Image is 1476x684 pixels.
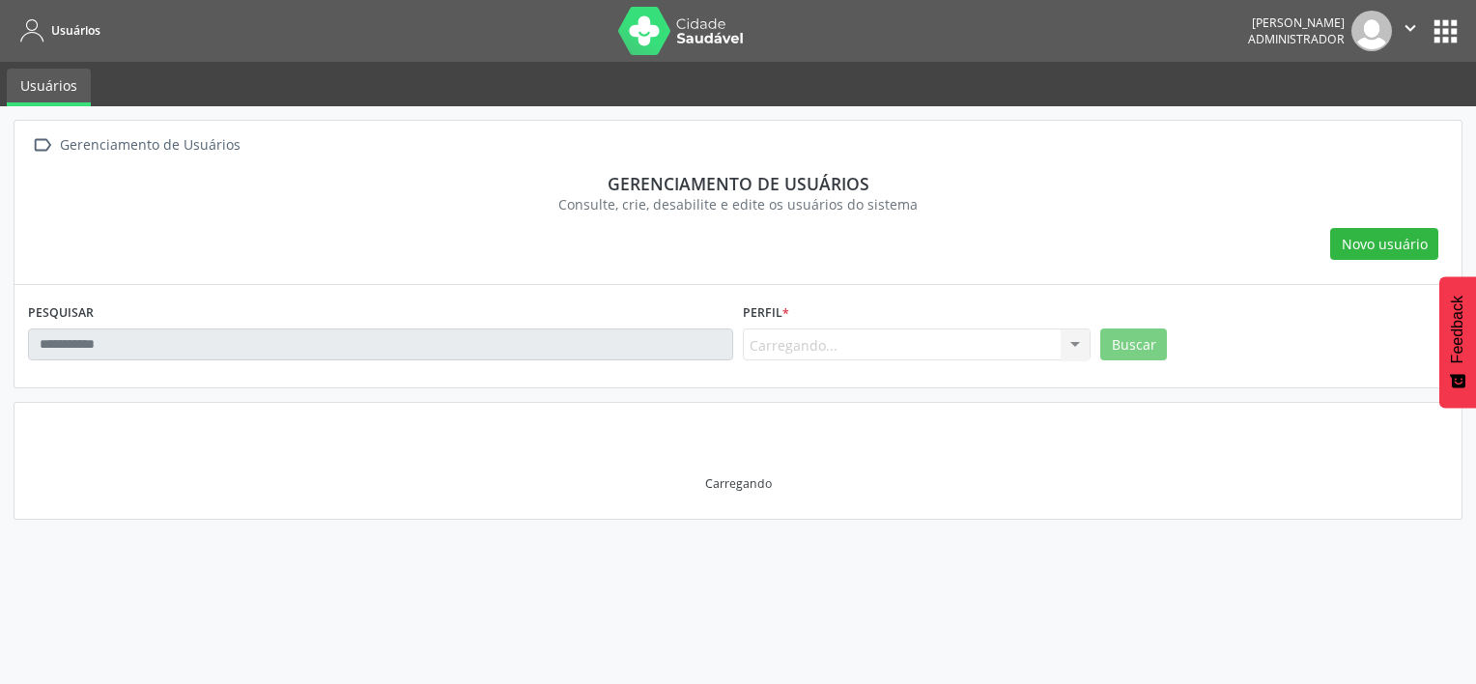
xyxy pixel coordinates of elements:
button: Feedback - Mostrar pesquisa [1439,276,1476,408]
label: Perfil [743,299,789,328]
span: Feedback [1449,296,1466,363]
i:  [28,131,56,159]
button: Buscar [1100,328,1167,361]
button:  [1392,11,1429,51]
a: Usuários [14,14,100,46]
label: PESQUISAR [28,299,94,328]
a:  Gerenciamento de Usuários [28,131,243,159]
div: Gerenciamento de usuários [42,173,1434,194]
img: img [1351,11,1392,51]
span: Novo usuário [1342,234,1428,254]
a: Usuários [7,69,91,106]
span: Usuários [51,22,100,39]
div: Consulte, crie, desabilite e edite os usuários do sistema [42,194,1434,214]
button: apps [1429,14,1462,48]
span: Administrador [1248,31,1345,47]
div: Carregando [705,475,772,492]
i:  [1400,17,1421,39]
button: Novo usuário [1330,228,1438,261]
div: [PERSON_NAME] [1248,14,1345,31]
div: Gerenciamento de Usuários [56,131,243,159]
